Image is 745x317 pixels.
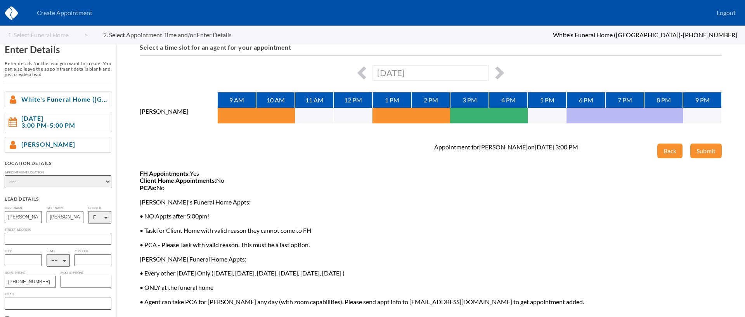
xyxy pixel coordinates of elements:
div: 8 PM [644,92,683,108]
div: 6 PM [567,92,605,108]
span: White's Funeral Home ([GEOGRAPHIC_DATA]) [21,96,108,103]
button: Submit [690,144,722,158]
a: 2. Select Appointment Time and/or Enter Details [103,31,247,38]
b: FH Appointments: [140,170,190,177]
div: 2 PM [411,92,450,108]
b: PCAs: [140,184,156,191]
span: [PHONE_NUMBER] [683,31,737,38]
h6: Enter details for the lead you want to create. You can also leave the appointment details blank a... [5,61,111,77]
div: 9 PM [683,92,722,108]
div: Lead Details [5,196,111,202]
div: 4 PM [489,92,528,108]
div: Location Details [5,160,111,166]
label: Gender [88,206,111,210]
label: Last Name [47,206,84,210]
div: 1 PM [372,92,411,108]
span: [PERSON_NAME] [21,141,75,148]
label: Email [5,293,111,296]
button: Back [657,144,683,158]
div: [PERSON_NAME] [140,108,217,124]
div: 10 AM [256,92,295,108]
a: 1. Select Funeral Home [8,31,88,38]
div: 11 AM [295,92,334,108]
b: Client Home Appointments: [140,177,216,184]
div: 7 PM [605,92,644,108]
div: 3 PM [450,92,489,108]
label: Mobile Phone [61,271,112,275]
span: White's Funeral Home ([GEOGRAPHIC_DATA]) - [553,31,683,38]
label: Home Phone [5,271,56,275]
label: State [47,249,70,253]
h3: Enter Details [5,44,111,55]
span: [DATE] 3:00 PM - 5:00 PM [21,115,75,129]
span: Yes No No [PERSON_NAME]'s Funeral Home Appts: • NO Appts after 5:00pm! • Task for Client Home wit... [140,170,584,305]
div: Appointment for [PERSON_NAME] on [DATE] 3:00 PM [434,144,578,151]
div: 9 AM [217,92,256,108]
div: 12 PM [334,92,372,108]
h6: Select a time slot for an agent for your appointment [140,44,722,51]
label: Appointment Location [5,171,111,174]
label: First Name [5,206,42,210]
div: 5 PM [528,92,567,108]
label: City [5,249,42,253]
label: Zip Code [74,249,112,253]
label: Street Address [5,228,111,232]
